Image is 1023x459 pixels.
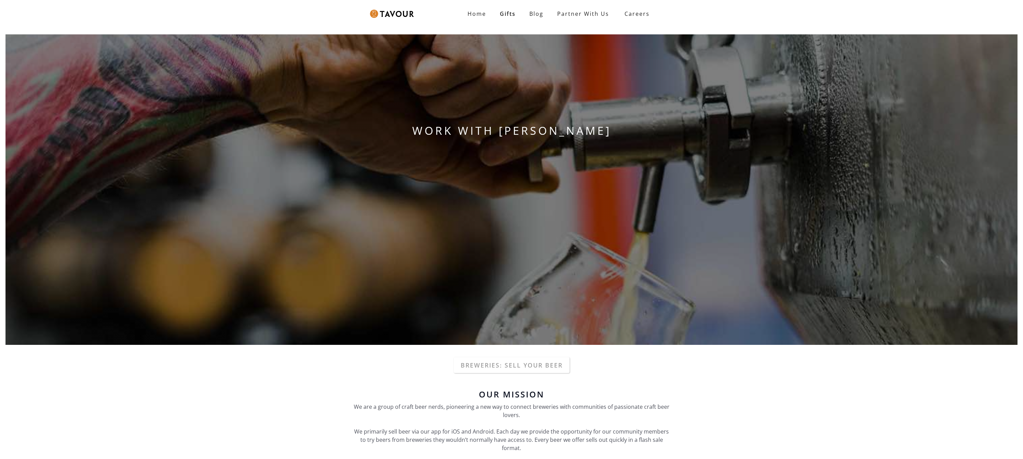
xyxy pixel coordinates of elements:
a: Home [461,7,493,21]
a: Blog [522,7,550,21]
strong: Careers [625,7,650,21]
a: Gifts [493,7,522,21]
h6: Our Mission [350,390,673,398]
a: Careers [616,4,655,23]
a: Partner With Us [550,7,616,21]
strong: Home [468,10,486,18]
a: Breweries: Sell your beer [454,357,570,373]
h1: WORK WITH [PERSON_NAME] [5,122,1018,139]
